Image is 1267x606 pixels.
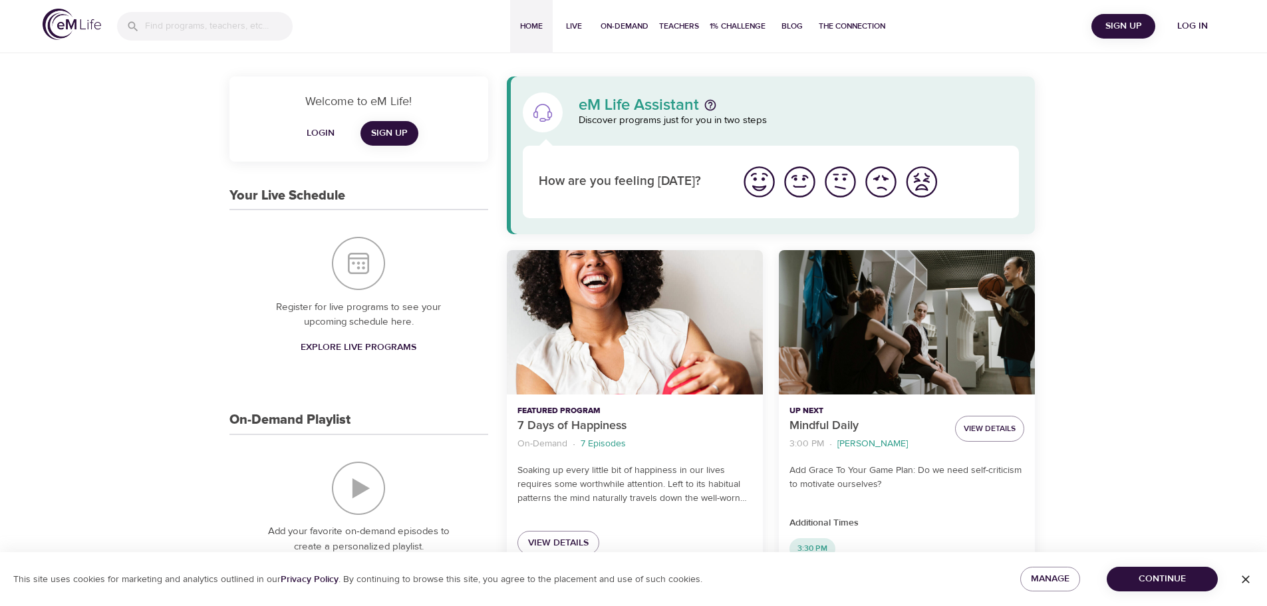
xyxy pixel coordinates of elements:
button: I'm feeling ok [820,162,861,202]
img: logo [43,9,101,40]
span: Manage [1031,571,1069,587]
button: I'm feeling worst [901,162,942,202]
img: On-Demand Playlist [332,462,385,515]
p: Up Next [789,405,944,417]
button: Login [299,121,342,146]
p: Welcome to eM Life! [245,92,472,110]
p: [PERSON_NAME] [837,437,908,451]
a: Privacy Policy [281,573,339,585]
button: Sign Up [1091,14,1155,39]
button: I'm feeling bad [861,162,901,202]
span: Explore Live Programs [301,339,416,356]
a: View Details [517,531,599,555]
p: Featured Program [517,405,752,417]
span: Teachers [659,19,699,33]
p: Discover programs just for you in two steps [579,113,1020,128]
button: View Details [955,416,1024,442]
span: Continue [1117,571,1207,587]
p: On-Demand [517,437,567,451]
span: View Details [964,422,1016,436]
button: Log in [1161,14,1224,39]
input: Find programs, teachers, etc... [145,12,293,41]
p: Additional Times [789,516,1024,530]
button: I'm feeling good [779,162,820,202]
span: Blog [776,19,808,33]
button: Manage [1020,567,1080,591]
img: ok [822,164,859,200]
p: Mindful Daily [789,417,944,435]
span: Login [305,125,337,142]
p: 7 Days of Happiness [517,417,752,435]
img: good [781,164,818,200]
span: Sign Up [371,125,408,142]
p: Add your favorite on-demand episodes to create a personalized playlist. [256,524,462,554]
button: I'm feeling great [739,162,779,202]
a: Sign Up [360,121,418,146]
p: Add Grace To Your Game Plan: Do we need self-criticism to motivate ourselves? [789,464,1024,492]
span: The Connection [819,19,885,33]
img: bad [863,164,899,200]
nav: breadcrumb [789,435,944,453]
li: · [829,435,832,453]
span: Log in [1166,18,1219,35]
span: 3:30 PM [789,543,835,554]
span: Live [558,19,590,33]
img: eM Life Assistant [532,102,553,123]
div: 3:30 PM [789,538,835,559]
span: View Details [528,535,589,551]
button: 7 Days of Happiness [507,250,763,394]
a: Explore Live Programs [295,335,422,360]
span: Home [515,19,547,33]
img: Your Live Schedule [332,237,385,290]
button: Continue [1107,567,1218,591]
span: Sign Up [1097,18,1150,35]
p: Register for live programs to see your upcoming schedule here. [256,300,462,330]
p: Soaking up every little bit of happiness in our lives requires some worthwhile attention. Left to... [517,464,752,506]
img: great [741,164,777,200]
img: worst [903,164,940,200]
h3: Your Live Schedule [229,188,345,204]
span: 1% Challenge [710,19,766,33]
p: 3:00 PM [789,437,824,451]
p: How are you feeling [DATE]? [539,172,723,192]
p: 7 Episodes [581,437,626,451]
nav: breadcrumb [517,435,752,453]
li: · [573,435,575,453]
p: eM Life Assistant [579,97,699,113]
button: Mindful Daily [779,250,1035,394]
span: On-Demand [601,19,648,33]
h3: On-Demand Playlist [229,412,351,428]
